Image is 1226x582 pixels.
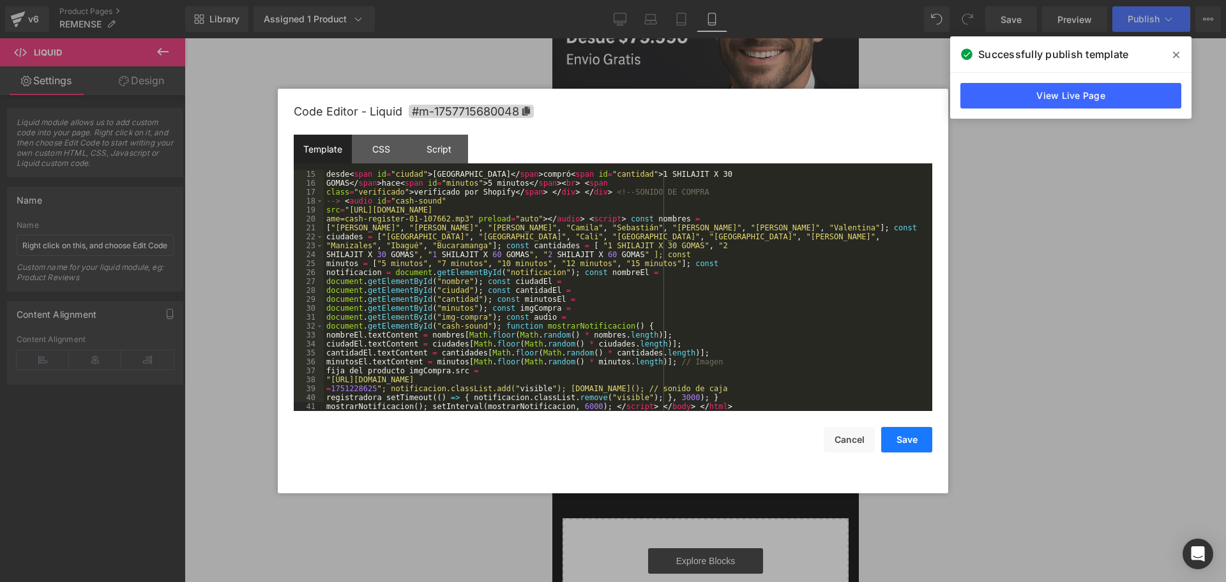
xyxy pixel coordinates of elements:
span: $159,980.00 [69,310,131,320]
div: 26 [294,268,324,277]
div: 21 [294,223,324,232]
button: Add To Cart [105,329,201,359]
div: Template [294,135,352,163]
div: 34 [294,339,324,348]
div: 32 [294,322,324,331]
div: 24 [294,250,324,259]
span: Click to copy [409,105,534,118]
button: Cancel [824,427,875,452]
div: 30 [294,304,324,313]
div: 27 [294,277,324,286]
div: 35 [294,348,324,357]
div: 37 [294,366,324,375]
div: 31 [294,313,324,322]
span: Successfully publish template [978,47,1128,62]
div: 29 [294,295,324,304]
div: 22 [294,232,324,241]
div: Open Intercom Messenger [1183,539,1213,569]
div: Script [410,135,468,163]
div: CSS [352,135,410,163]
div: 17 [294,188,324,197]
div: 20 [294,214,324,223]
button: Save [881,427,932,452]
span: Code Editor - Liquid [294,105,402,118]
div: 40 [294,393,324,402]
div: 38 [294,375,324,384]
div: 16 [294,179,324,188]
div: 33 [294,331,324,339]
div: 18 [294,197,324,205]
span: $79,990.00 [136,295,238,329]
div: 23 [294,241,324,250]
div: 15 [294,170,324,179]
div: 19 [294,205,324,214]
div: 39 [294,384,324,393]
div: 36 [294,357,324,366]
a: View Live Page [960,83,1181,108]
a: Explore Blocks [96,510,211,535]
div: 41 [294,402,324,411]
div: 25 [294,259,324,268]
div: 28 [294,286,324,295]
